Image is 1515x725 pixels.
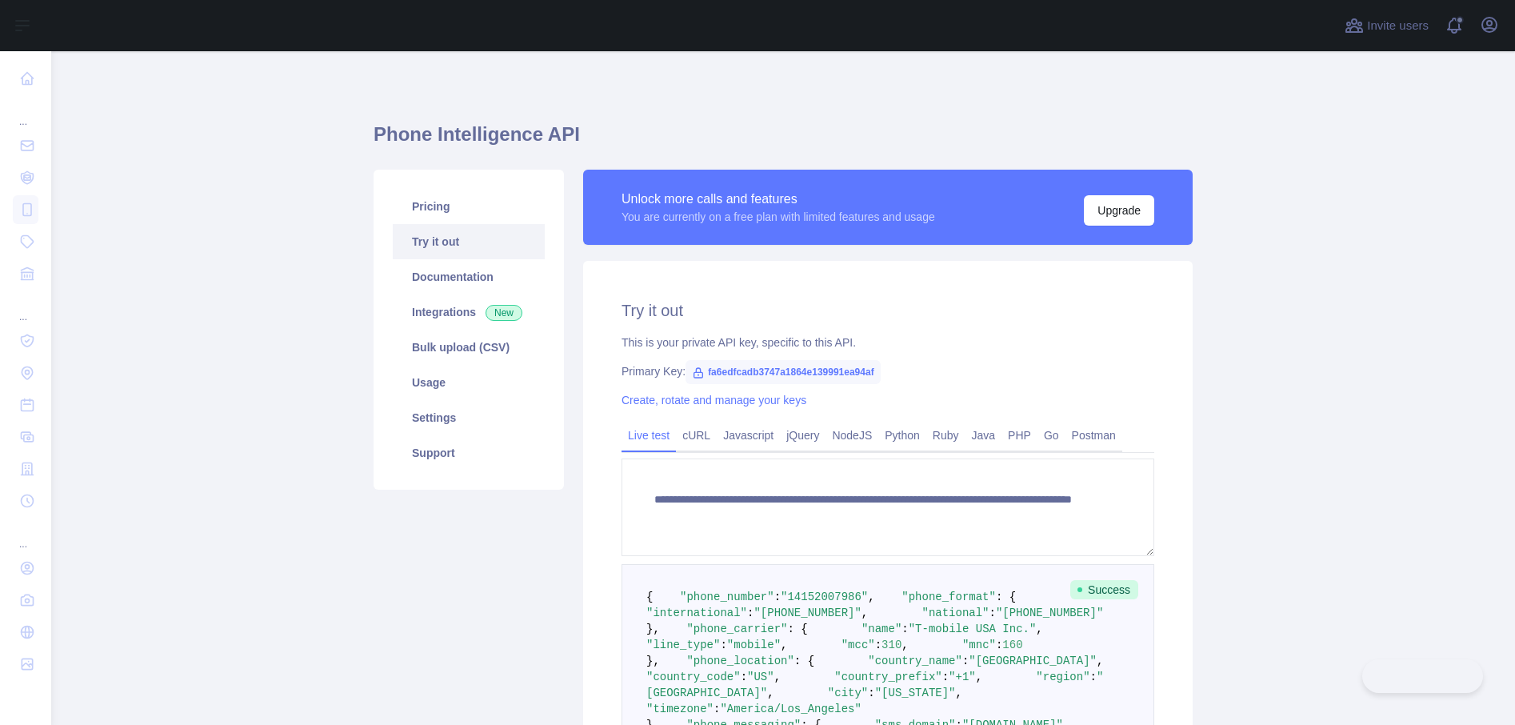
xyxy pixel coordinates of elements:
[965,423,1002,448] a: Java
[622,190,935,209] div: Unlock more calls and features
[13,96,38,128] div: ...
[622,394,806,407] a: Create, rotate and manage your keys
[861,607,868,619] span: ,
[1341,13,1432,38] button: Invite users
[720,639,726,651] span: :
[646,639,720,651] span: "line_type"
[374,122,1193,160] h1: Phone Intelligence API
[909,623,1037,635] span: "T-mobile USA Inc."
[962,655,969,667] span: :
[881,639,901,651] span: 310
[868,687,874,699] span: :
[646,655,660,667] span: },
[780,423,825,448] a: jQuery
[646,671,741,683] span: "country_code"
[393,400,545,435] a: Settings
[676,423,717,448] a: cURL
[393,294,545,330] a: Integrations New
[680,591,774,603] span: "phone_number"
[686,360,881,384] span: fa6edfcadb3747a1864e139991ea94af
[13,519,38,551] div: ...
[976,671,982,683] span: ,
[747,607,754,619] span: :
[996,607,1103,619] span: "[PHONE_NUMBER]"
[962,639,996,651] span: "mnc"
[1367,17,1429,35] span: Invite users
[787,623,807,635] span: : {
[834,671,941,683] span: "country_prefix"
[781,639,787,651] span: ,
[989,607,996,619] span: :
[1090,671,1097,683] span: :
[774,671,781,683] span: ,
[1036,671,1089,683] span: "region"
[781,591,868,603] span: "14152007986"
[901,623,908,635] span: :
[1097,655,1103,667] span: ,
[875,639,881,651] span: :
[949,671,976,683] span: "+1"
[1001,423,1037,448] a: PHP
[1002,639,1022,651] span: 160
[878,423,926,448] a: Python
[841,639,875,651] span: "mcc"
[1070,580,1138,599] span: Success
[1036,623,1042,635] span: ,
[868,655,962,667] span: "country_name"
[774,591,781,603] span: :
[622,299,1154,322] h2: Try it out
[393,259,545,294] a: Documentation
[828,687,868,699] span: "city"
[868,591,874,603] span: ,
[996,591,1016,603] span: : {
[956,687,962,699] span: ,
[646,591,653,603] span: {
[1037,423,1065,448] a: Go
[926,423,965,448] a: Ruby
[717,423,780,448] a: Javascript
[942,671,949,683] span: :
[875,687,956,699] span: "[US_STATE]"
[754,607,861,619] span: "[PHONE_NUMBER]"
[686,655,793,667] span: "phone_location"
[622,363,1154,379] div: Primary Key:
[727,639,781,651] span: "mobile"
[393,189,545,224] a: Pricing
[720,703,861,715] span: "America/Los_Angeles"
[901,591,996,603] span: "phone_format"
[741,671,747,683] span: :
[996,639,1002,651] span: :
[1084,195,1154,226] button: Upgrade
[825,423,878,448] a: NodeJS
[622,423,676,448] a: Live test
[1362,659,1483,693] iframe: Toggle Customer Support
[747,671,774,683] span: "US"
[622,209,935,225] div: You are currently on a free plan with limited features and usage
[393,435,545,471] a: Support
[921,607,989,619] span: "national"
[393,224,545,259] a: Try it out
[901,639,908,651] span: ,
[646,623,660,635] span: },
[969,655,1097,667] span: "[GEOGRAPHIC_DATA]"
[767,687,773,699] span: ,
[393,365,545,400] a: Usage
[794,655,814,667] span: : {
[861,623,901,635] span: "name"
[646,607,747,619] span: "international"
[686,623,787,635] span: "phone_carrier"
[1065,423,1122,448] a: Postman
[622,334,1154,350] div: This is your private API key, specific to this API.
[13,291,38,323] div: ...
[714,703,720,715] span: :
[393,330,545,365] a: Bulk upload (CSV)
[486,305,522,321] span: New
[646,703,714,715] span: "timezone"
